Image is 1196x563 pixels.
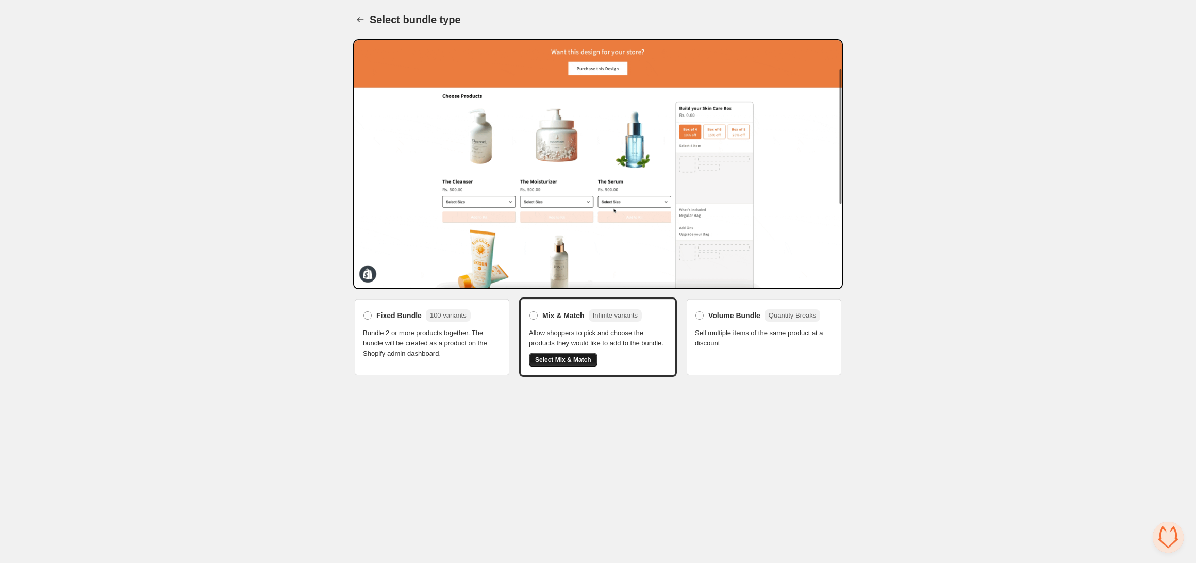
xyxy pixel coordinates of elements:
[1153,522,1184,553] a: Open chat
[593,311,638,319] span: Infinite variants
[542,310,585,321] span: Mix & Match
[353,39,843,289] img: Bundle Preview
[430,311,467,319] span: 100 variants
[708,310,760,321] span: Volume Bundle
[529,328,667,349] span: Allow shoppers to pick and choose the products they would like to add to the bundle.
[695,328,833,349] span: Sell multiple items of the same product at a discount
[353,12,368,27] button: Back
[769,311,817,319] span: Quantity Breaks
[376,310,422,321] span: Fixed Bundle
[363,328,501,359] span: Bundle 2 or more products together. The bundle will be created as a product on the Shopify admin ...
[529,353,597,367] button: Select Mix & Match
[535,356,591,364] span: Select Mix & Match
[370,13,461,26] h1: Select bundle type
